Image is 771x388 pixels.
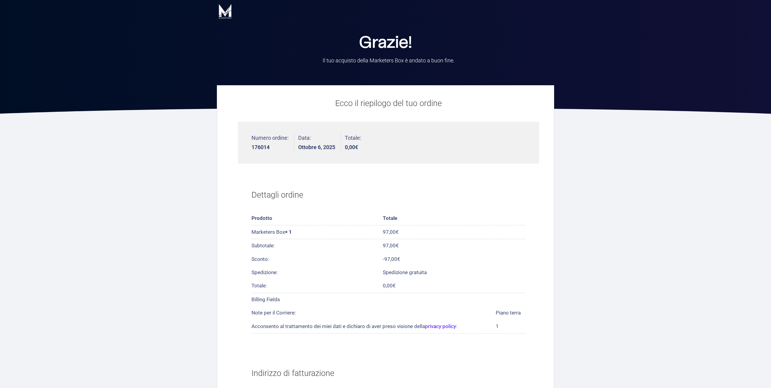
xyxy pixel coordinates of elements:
[251,239,383,252] th: Subtotale:
[393,283,396,289] span: €
[425,323,456,329] a: privacy policy
[285,229,292,235] strong: × 1
[355,144,358,150] span: €
[251,266,383,279] th: Spedizione:
[345,133,361,153] li: Totale:
[251,183,526,208] h2: Dettagli ordine
[251,279,383,293] th: Totale:
[383,229,399,235] bdi: 97,00
[383,266,526,279] td: Spedizione gratuita
[345,144,358,150] bdi: 0,00
[383,212,526,225] th: Totale
[383,252,526,266] td: -
[251,320,496,333] td: Acconsento al trattamento dei miei dati e dichiaro di aver preso visione della :
[251,212,383,225] th: Prodotto
[277,35,494,51] h2: Grazie!
[251,145,289,150] strong: 176014
[384,256,400,262] span: 97,00
[397,256,400,262] span: €
[251,225,383,239] td: Marketers Box
[298,145,335,150] strong: Ottobre 6, 2025
[251,293,526,306] th: Billing Fields
[396,229,399,235] span: €
[298,133,341,153] li: Data:
[383,283,396,289] span: 0,00
[5,365,23,383] iframe: Customerly Messenger Launcher
[251,306,496,320] td: Note per il Corriere:
[396,242,399,249] span: €
[251,252,383,266] th: Sconto:
[496,306,526,320] td: Piano terra
[251,133,294,153] li: Numero ordine:
[251,361,526,386] h2: Indirizzo di fatturazione
[238,97,539,110] p: Ecco il riepilogo del tuo ordine
[383,242,399,249] span: 97,00
[496,320,526,333] td: 1
[292,57,485,64] p: Il tuo acquisto della Marketers Box è andato a buon fine.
